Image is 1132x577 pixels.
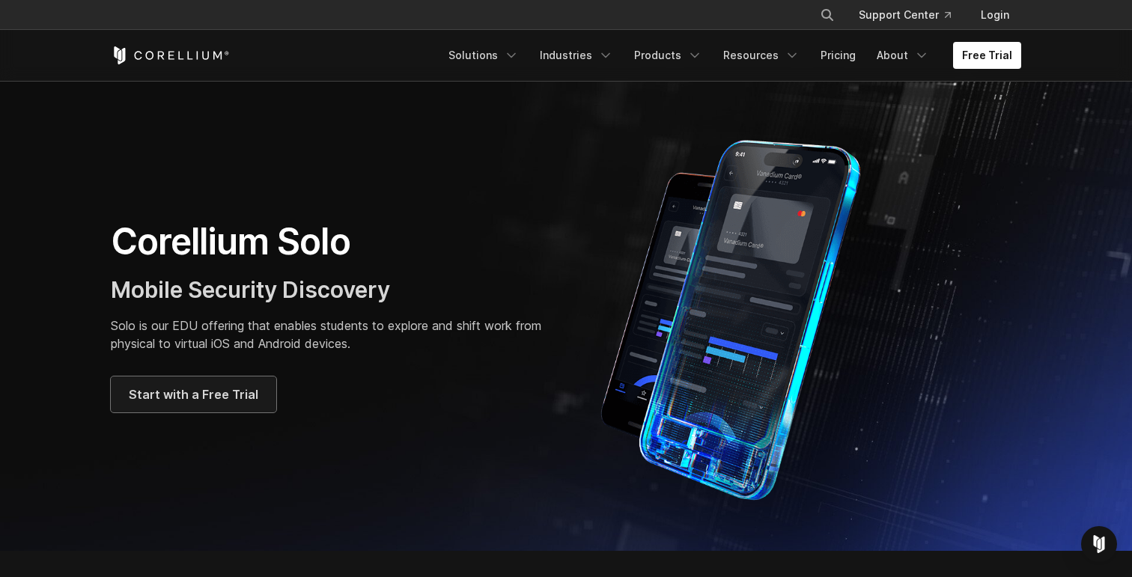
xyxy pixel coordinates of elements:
div: Navigation Menu [802,1,1021,28]
a: Solutions [439,42,528,69]
a: Start with a Free Trial [111,376,276,412]
a: Login [969,1,1021,28]
p: Solo is our EDU offering that enables students to explore and shift work from physical to virtual... [111,317,551,352]
a: Pricing [812,42,865,69]
a: Industries [531,42,622,69]
button: Search [814,1,841,28]
a: Support Center [847,1,963,28]
a: Resources [714,42,809,69]
span: Mobile Security Discovery [111,276,390,303]
a: Products [625,42,711,69]
a: Free Trial [953,42,1021,69]
div: Open Intercom Messenger [1081,526,1117,562]
div: Navigation Menu [439,42,1021,69]
span: Start with a Free Trial [129,385,258,403]
a: About [868,42,938,69]
img: Corellium Solo for mobile app security solutions [581,129,903,503]
a: Corellium Home [111,46,230,64]
h1: Corellium Solo [111,219,551,264]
